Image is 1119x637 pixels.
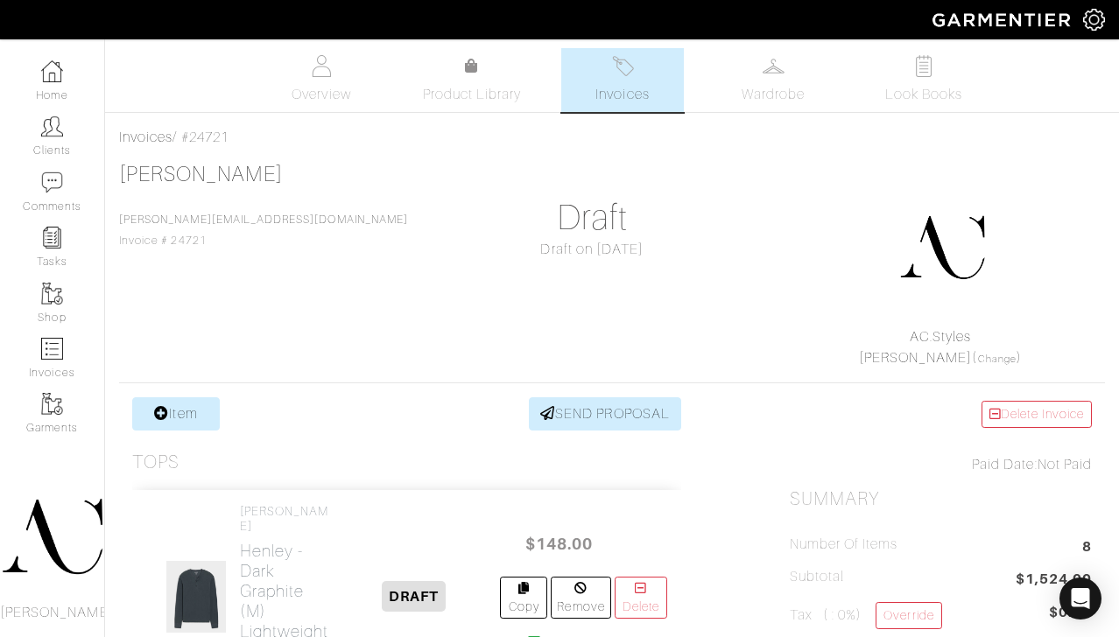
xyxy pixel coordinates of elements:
span: Wardrobe [742,84,805,105]
div: ( ) [797,326,1084,368]
h5: Number of Items [790,536,898,553]
img: todo-9ac3debb85659649dc8f770b8b6100bb5dab4b48dedcbae339e5042a72dfd3cc.svg [913,55,935,77]
img: wardrobe-487a4870c1b7c33e795ec22d11cfc2ed9d08956e64fb3008fe2437562e282088.svg [763,55,785,77]
img: dashboard-icon-dbcd8f5a0b271acd01030246c82b418ddd0df26cd7fceb0bd07c9910d44c42f6.png [41,60,63,82]
a: [PERSON_NAME] [859,350,973,366]
span: Invoices [595,84,649,105]
a: Delete [615,577,667,619]
img: basicinfo-40fd8af6dae0f16599ec9e87c0ef1c0a1fdea2edbe929e3d69a839185d80c458.svg [311,55,333,77]
h5: Subtotal [790,569,844,585]
div: Not Paid [790,454,1092,475]
span: 8 [1082,536,1092,560]
img: orders-27d20c2124de7fd6de4e0e44c1d41de31381a507db9b33961299e4e07d508b8c.svg [612,55,634,77]
a: Item [132,397,220,430]
a: [PERSON_NAME][EMAIL_ADDRESS][DOMAIN_NAME] [119,213,408,226]
h3: Tops [132,451,179,473]
span: $1,524.00 [1016,569,1092,592]
img: comment-icon-a0a6a9ef722e966f86d9cbdc48e553b5cf19dbc54f86b18d962a5391bc8f6eb6.png [41,171,63,193]
a: [PERSON_NAME] [119,163,283,185]
div: / #24721 [119,127,1105,148]
h1: Draft [441,197,743,239]
a: Delete Invoice [982,401,1092,428]
img: orders-icon-0abe47150d42831381b5fb84f609e132dff9fe21cb692f30cb5eec754e2cba89.png [41,338,63,360]
a: Product Library [411,56,533,105]
h5: Tax ( : 0%) [790,602,942,629]
h2: Summary [790,488,1092,510]
a: Overview [260,48,383,112]
span: Look Books [885,84,963,105]
span: Product Library [423,84,522,105]
span: Overview [292,84,350,105]
a: Override [876,602,941,629]
img: FYwbPHuqW2KDJdWZy3C3oNJY [165,560,227,633]
a: Remove [551,577,610,619]
a: Copy [500,577,548,619]
img: clients-icon-6bae9207a08558b7cb47a8932f037763ab4055f8c8b6bfacd5dc20c3e0201464.png [41,115,63,137]
div: Open Intercom Messenger [1059,577,1101,619]
h4: [PERSON_NAME] [240,504,329,534]
a: Change [978,353,1017,364]
span: $148.00 [507,525,612,563]
div: Draft on [DATE] [441,239,743,260]
img: garments-icon-b7da505a4dc4fd61783c78ac3ca0ef83fa9d6f193b1c9dc38574b1d14d53ca28.png [41,283,63,304]
a: Invoices [119,129,172,145]
span: $0.00 [1049,602,1092,623]
img: reminder-icon-8004d30b9f0a5d33ae49ab947aed9ed385cf756f9e5892f1edd6e32f2345188e.png [41,227,63,248]
img: garments-icon-b7da505a4dc4fd61783c78ac3ca0ef83fa9d6f193b1c9dc38574b1d14d53ca28.png [41,393,63,415]
span: Invoice # 24721 [119,213,408,247]
img: gear-icon-white-bd11855cb880d31180b6d7d6211b90ccbf57a29d726f0c71d8c61bd08dd39cc2.png [1083,9,1105,31]
span: Paid Date: [972,457,1038,472]
a: SEND PROPOSAL [529,397,681,430]
img: garmentier-logo-header-white-b43fb05a5012e4ada735d5af1a66efaba907eab6374d6393d1fbf88cb4ef424d.png [924,4,1083,35]
a: Look Books [862,48,985,112]
span: DRAFT [382,581,446,612]
a: Wardrobe [712,48,834,112]
a: AC.Styles [910,329,971,345]
a: Invoices [561,48,684,112]
img: DupYt8CPKc6sZyAt3svX5Z74.png [898,204,986,291]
